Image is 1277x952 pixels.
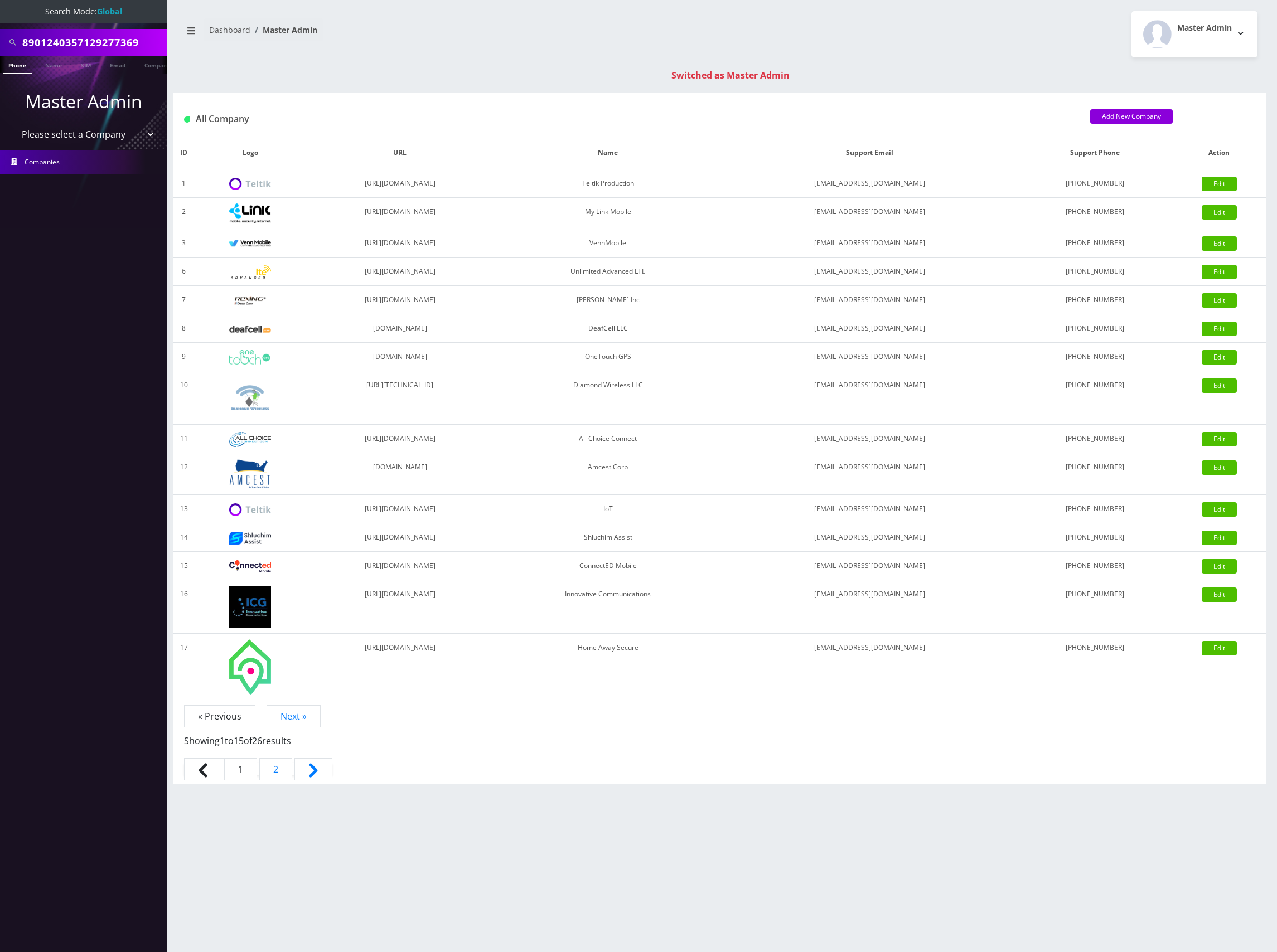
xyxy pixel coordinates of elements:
td: [PERSON_NAME] Inc [494,286,722,314]
td: [EMAIL_ADDRESS][DOMAIN_NAME] [722,580,1017,634]
td: [PHONE_NUMBER] [1017,258,1173,286]
img: Home Away Secure [229,639,271,695]
td: 17 [173,634,195,701]
td: [EMAIL_ADDRESS][DOMAIN_NAME] [722,552,1017,580]
td: 12 [173,453,195,495]
td: 8 [173,314,195,343]
td: [EMAIL_ADDRESS][DOMAIN_NAME] [722,229,1017,258]
td: 11 [173,425,195,453]
nav: Pagination Navigation [184,710,1255,784]
a: Edit [1202,177,1237,191]
td: [EMAIL_ADDRESS][DOMAIN_NAME] [722,523,1017,552]
td: [URL][DOMAIN_NAME] [306,286,494,314]
td: [URL][DOMAIN_NAME] [306,198,494,229]
span: « Previous [184,705,255,727]
span: 15 [234,735,244,747]
img: Rexing Inc [229,295,271,306]
td: [PHONE_NUMBER] [1017,314,1173,343]
a: Edit [1202,460,1237,475]
td: [PHONE_NUMBER] [1017,580,1173,634]
td: [URL][TECHNICAL_ID] [306,371,494,425]
td: VennMobile [494,229,722,258]
td: ConnectED Mobile [494,552,722,580]
td: Diamond Wireless LLC [494,371,722,425]
li: Master Admin [250,24,317,36]
input: Search All Companies [22,32,165,53]
a: Edit [1202,236,1237,251]
a: Add New Company [1090,109,1173,124]
nav: Page navigation example [173,710,1266,784]
span: &laquo; Previous [184,758,224,780]
th: ID [173,137,195,169]
td: [URL][DOMAIN_NAME] [306,552,494,580]
img: All Company [184,116,190,123]
td: Amcest Corp [494,453,722,495]
td: 1 [173,169,195,198]
th: Name [494,137,722,169]
a: Edit [1202,265,1237,279]
td: 13 [173,495,195,523]
td: 6 [173,258,195,286]
th: Support Phone [1017,137,1173,169]
td: [EMAIL_ADDRESS][DOMAIN_NAME] [722,314,1017,343]
td: Home Away Secure [494,634,722,701]
td: [URL][DOMAIN_NAME] [306,580,494,634]
img: My Link Mobile [229,203,271,223]
nav: breadcrumb [181,18,711,50]
td: Shluchim Assist [494,523,722,552]
img: OneTouch GPS [229,350,271,365]
a: Email [104,56,131,73]
td: [EMAIL_ADDRESS][DOMAIN_NAME] [722,343,1017,371]
th: Support Email [722,137,1017,169]
img: Shluchim Assist [229,532,271,545]
td: 7 [173,286,195,314]
span: 1 [224,758,257,780]
h2: Master Admin [1177,23,1232,33]
td: [PHONE_NUMBER] [1017,198,1173,229]
a: Edit [1202,559,1237,574]
td: [URL][DOMAIN_NAME] [306,495,494,523]
span: Search Mode: [45,6,122,17]
td: [PHONE_NUMBER] [1017,286,1173,314]
a: Edit [1202,432,1237,446]
td: [DOMAIN_NAME] [306,343,494,371]
a: Edit [1202,531,1237,545]
td: 2 [173,198,195,229]
a: Phone [3,56,32,74]
td: 16 [173,580,195,634]
td: Unlimited Advanced LTE [494,258,722,286]
td: All Choice Connect [494,425,722,453]
th: Logo [195,137,306,169]
td: [EMAIL_ADDRESS][DOMAIN_NAME] [722,258,1017,286]
a: Edit [1202,350,1237,365]
td: 9 [173,343,195,371]
a: SIM [75,56,96,73]
a: Next &raquo; [294,758,332,780]
td: [URL][DOMAIN_NAME] [306,169,494,198]
span: Companies [25,157,60,167]
td: OneTouch GPS [494,343,722,371]
td: [EMAIL_ADDRESS][DOMAIN_NAME] [722,371,1017,425]
img: Teltik Production [229,178,271,191]
td: Innovative Communications [494,580,722,634]
span: 26 [252,735,262,747]
td: [PHONE_NUMBER] [1017,343,1173,371]
strong: Global [97,6,122,17]
td: [PHONE_NUMBER] [1017,552,1173,580]
td: [URL][DOMAIN_NAME] [306,229,494,258]
a: Go to page 2 [259,758,292,780]
td: [EMAIL_ADDRESS][DOMAIN_NAME] [722,453,1017,495]
img: ConnectED Mobile [229,560,271,572]
td: IoT [494,495,722,523]
td: [PHONE_NUMBER] [1017,229,1173,258]
td: [URL][DOMAIN_NAME] [306,634,494,701]
td: Teltik Production [494,169,722,198]
a: Name [40,56,67,73]
td: [EMAIL_ADDRESS][DOMAIN_NAME] [722,286,1017,314]
a: Edit [1202,502,1237,517]
td: [PHONE_NUMBER] [1017,634,1173,701]
th: Action [1173,137,1266,169]
td: [PHONE_NUMBER] [1017,495,1173,523]
h1: All Company [184,114,1073,124]
div: Switched as Master Admin [184,69,1277,82]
